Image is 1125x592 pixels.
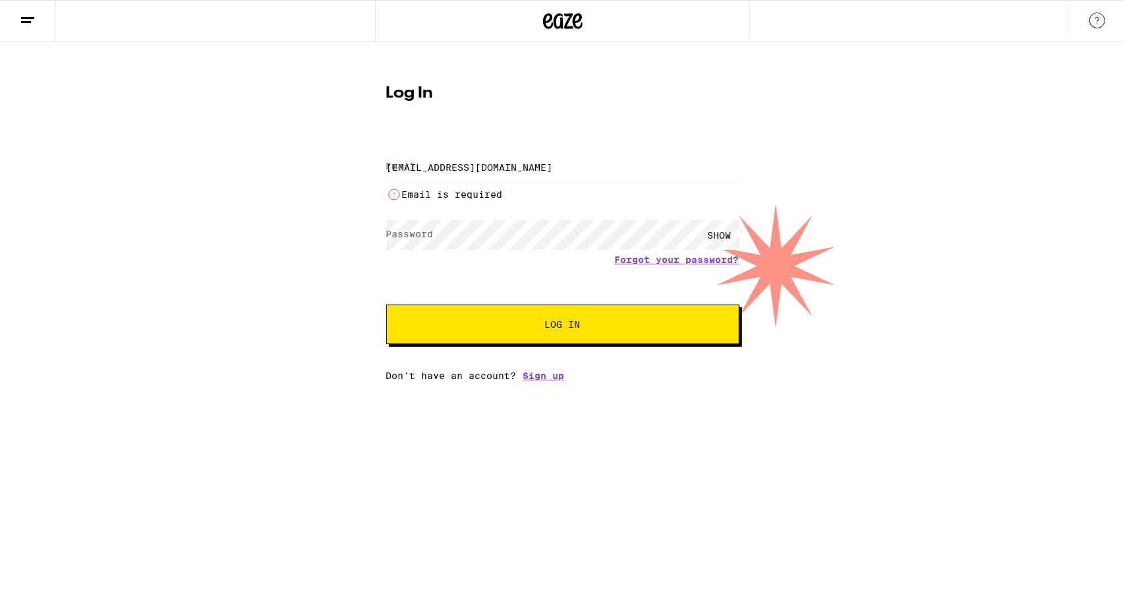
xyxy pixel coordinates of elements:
[8,9,95,20] span: Hi. Need any help?
[615,254,739,265] a: Forgot your password?
[545,320,581,329] span: Log In
[386,161,416,171] label: Email
[386,305,739,344] button: Log In
[386,152,739,182] input: Email
[386,370,739,381] div: Don't have an account?
[523,370,565,381] a: Sign up
[386,187,739,202] li: Email is required
[386,86,739,102] h1: Log In
[386,229,434,239] label: Password
[700,220,739,250] div: SHOW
